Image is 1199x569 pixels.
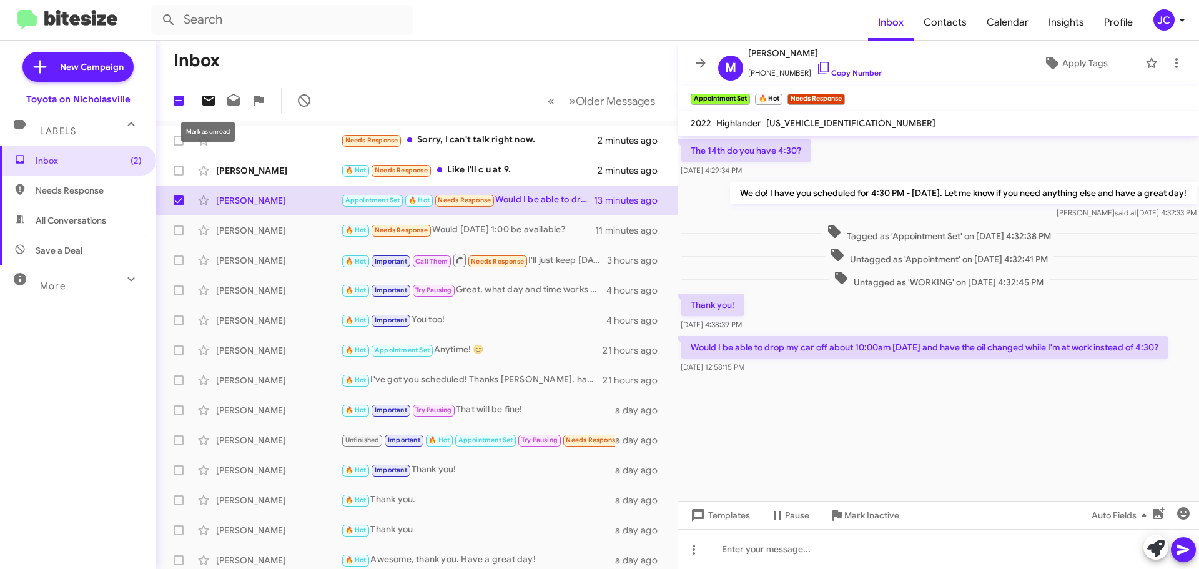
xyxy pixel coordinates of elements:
[216,284,341,297] div: [PERSON_NAME]
[341,523,615,537] div: Thank you
[607,254,668,267] div: 3 hours ago
[868,4,914,41] a: Inbox
[341,403,615,417] div: That will be fine!
[345,496,367,504] span: 🔥 Hot
[541,88,663,114] nav: Page navigation example
[521,436,558,444] span: Try Pausing
[216,254,341,267] div: [PERSON_NAME]
[341,133,598,147] div: Sorry, I can't talk right now.
[341,313,606,327] div: You too!
[375,286,407,294] span: Important
[341,223,595,237] div: Would [DATE] 1:00 be available?
[216,434,341,447] div: [PERSON_NAME]
[1094,4,1143,41] a: Profile
[341,193,594,207] div: Would I be able to drop my car off about 10:00am [DATE] and have the oil changed while I'm at wor...
[598,134,668,147] div: 2 minutes ago
[345,257,367,265] span: 🔥 Hot
[341,163,598,177] div: Like I'll c u at 9.
[606,284,668,297] div: 4 hours ago
[345,376,367,384] span: 🔥 Hot
[603,374,668,387] div: 21 hours ago
[341,553,615,567] div: Awesome, thank you. Have a great day!
[1082,504,1162,527] button: Auto Fields
[471,257,524,265] span: Needs Response
[1039,4,1094,41] span: Insights
[594,194,668,207] div: 13 minutes ago
[691,94,750,105] small: Appointment Set
[375,166,428,174] span: Needs Response
[216,194,341,207] div: [PERSON_NAME]
[1153,9,1175,31] div: JC
[1057,208,1197,217] span: [PERSON_NAME] [DATE] 4:32:33 PM
[681,139,811,162] p: The 14th do you have 4:30?
[566,436,619,444] span: Needs Response
[216,464,341,477] div: [PERSON_NAME]
[216,524,341,537] div: [PERSON_NAME]
[1092,504,1152,527] span: Auto Fields
[1115,208,1137,217] span: said at
[216,494,341,507] div: [PERSON_NAME]
[681,336,1168,359] p: Would I be able to drop my car off about 10:00am [DATE] and have the oil changed while I'm at wor...
[216,344,341,357] div: [PERSON_NAME]
[216,554,341,567] div: [PERSON_NAME]
[844,504,899,527] span: Mark Inactive
[1011,52,1139,74] button: Apply Tags
[60,61,124,73] span: New Campaign
[598,164,668,177] div: 2 minutes ago
[375,346,430,354] span: Appointment Set
[415,286,451,294] span: Try Pausing
[345,406,367,414] span: 🔥 Hot
[345,316,367,324] span: 🔥 Hot
[216,374,341,387] div: [PERSON_NAME]
[681,166,742,175] span: [DATE] 4:29:34 PM
[760,504,819,527] button: Pause
[408,196,430,204] span: 🔥 Hot
[345,556,367,564] span: 🔥 Hot
[615,494,668,507] div: a day ago
[131,154,142,167] span: (2)
[438,196,491,204] span: Needs Response
[825,247,1053,265] span: Untagged as 'Appointment' on [DATE] 4:32:41 PM
[375,316,407,324] span: Important
[151,5,413,35] input: Search
[216,404,341,417] div: [PERSON_NAME]
[785,504,809,527] span: Pause
[174,51,220,71] h1: Inbox
[415,406,451,414] span: Try Pausing
[216,314,341,327] div: [PERSON_NAME]
[561,88,663,114] button: Next
[26,93,131,106] div: Toyota on Nicholasville
[375,257,407,265] span: Important
[216,224,341,237] div: [PERSON_NAME]
[766,117,935,129] span: [US_VEHICLE_IDENTIFICATION_NUMBER]
[341,463,615,477] div: Thank you!
[914,4,977,41] span: Contacts
[345,196,400,204] span: Appointment Set
[345,466,367,474] span: 🔥 Hot
[755,94,782,105] small: 🔥 Hot
[375,226,428,234] span: Needs Response
[415,257,448,265] span: Call Them
[345,286,367,294] span: 🔥 Hot
[595,224,668,237] div: 11 minutes ago
[822,224,1056,242] span: Tagged as 'Appointment Set' on [DATE] 4:32:38 PM
[569,93,576,109] span: »
[36,244,82,257] span: Save a Deal
[576,94,655,108] span: Older Messages
[36,214,106,227] span: All Conversations
[615,404,668,417] div: a day ago
[716,117,761,129] span: Highlander
[748,61,882,79] span: [PHONE_NUMBER]
[341,433,615,447] div: Thanks
[748,46,882,61] span: [PERSON_NAME]
[725,58,736,78] span: M
[540,88,562,114] button: Previous
[345,526,367,534] span: 🔥 Hot
[345,136,398,144] span: Needs Response
[615,524,668,537] div: a day ago
[22,52,134,82] a: New Campaign
[36,184,142,197] span: Needs Response
[606,314,668,327] div: 4 hours ago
